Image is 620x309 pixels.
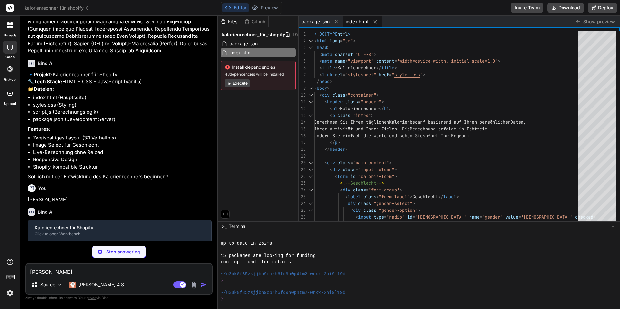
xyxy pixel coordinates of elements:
[381,99,384,105] span: >
[225,64,292,70] span: Install dependencies
[376,207,379,213] span: =
[299,98,306,105] div: 11
[356,173,358,179] span: =
[218,18,242,25] div: Files
[511,3,543,13] button: Invite Team
[340,180,350,186] span: <!--
[325,146,330,152] span: </
[361,99,381,105] span: "header"
[4,101,16,107] label: Upload
[374,201,412,206] span: "gender-select"
[28,196,212,203] p: [PERSON_NAME]
[299,65,306,71] div: 6
[38,209,54,215] h6: Bind AI
[337,112,350,118] span: class
[57,282,63,288] img: Pick Models
[314,85,317,91] span: <
[87,296,98,300] span: privacy
[35,232,194,237] div: Click to open Workbench
[353,160,389,166] span: "main-content"
[299,221,306,227] div: 29
[348,194,361,200] span: label
[376,92,379,98] span: >
[25,295,213,301] p: Always double-check its answers. Your in Bind
[322,72,332,77] span: link
[106,249,140,255] p: Stop answering
[78,282,127,288] p: [PERSON_NAME] 4 S..
[358,167,394,172] span: "input-column"
[505,214,518,220] span: value
[379,106,384,111] span: </
[301,18,330,25] span: package.json
[299,112,306,119] div: 13
[335,65,337,71] span: >
[389,106,392,111] span: >
[299,92,306,98] div: 10
[358,201,371,206] span: class
[547,3,584,13] button: Download
[314,78,319,84] span: </
[363,207,376,213] span: class
[221,241,272,247] span: up to date in 262ms
[299,146,306,153] div: 18
[511,119,526,125] span: Daten,
[348,201,356,206] span: div
[412,214,415,220] span: =
[221,253,315,259] span: 15 packages are looking for funding
[34,86,54,92] strong: Dateien:
[34,71,53,77] strong: Projekt:
[335,58,345,64] span: name
[299,44,306,51] div: 3
[322,92,330,98] span: div
[249,3,281,12] button: Preview
[33,163,212,171] li: Shopify-kompatible Struktur
[299,119,306,126] div: 14
[343,167,356,172] span: class
[379,207,418,213] span: "gender-option"
[325,99,327,105] span: <
[317,45,327,50] span: head
[332,112,335,118] span: p
[299,71,306,78] div: 7
[200,282,207,288] img: icon
[376,194,379,200] span: =
[374,214,384,220] span: type
[222,3,249,12] button: Editor
[480,214,482,220] span: =
[330,106,332,111] span: <
[299,139,306,146] div: 17
[423,72,425,77] span: >
[327,85,330,91] span: >
[381,65,394,71] span: title
[327,160,335,166] span: div
[394,72,420,77] span: styles.css
[348,31,350,37] span: >
[397,58,498,64] span: "width=device-width, initial-scale=1.0"
[306,173,315,180] div: Click to collapse the range.
[306,200,315,207] div: Click to collapse the range.
[330,112,332,118] span: <
[350,173,356,179] span: id
[412,201,415,206] span: >
[343,38,353,44] span: "de"
[335,51,353,57] span: charset
[306,37,315,44] div: Click to collapse the range.
[366,187,368,193] span: =
[34,78,62,85] strong: Tech Stack:
[337,65,376,71] span: Kalorienrechner
[319,65,322,71] span: <
[394,58,397,64] span: =
[358,173,394,179] span: "calorie-form"
[343,187,350,193] span: div
[314,31,337,37] span: <!DOCTYPE
[38,60,54,67] h6: Bind AI
[337,106,340,111] span: >
[345,99,358,105] span: class
[299,214,306,221] div: 28
[346,18,368,25] span: index.html
[40,282,55,288] p: Source
[575,214,593,220] span: checked
[394,65,397,71] span: >
[389,160,392,166] span: >
[330,167,332,172] span: <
